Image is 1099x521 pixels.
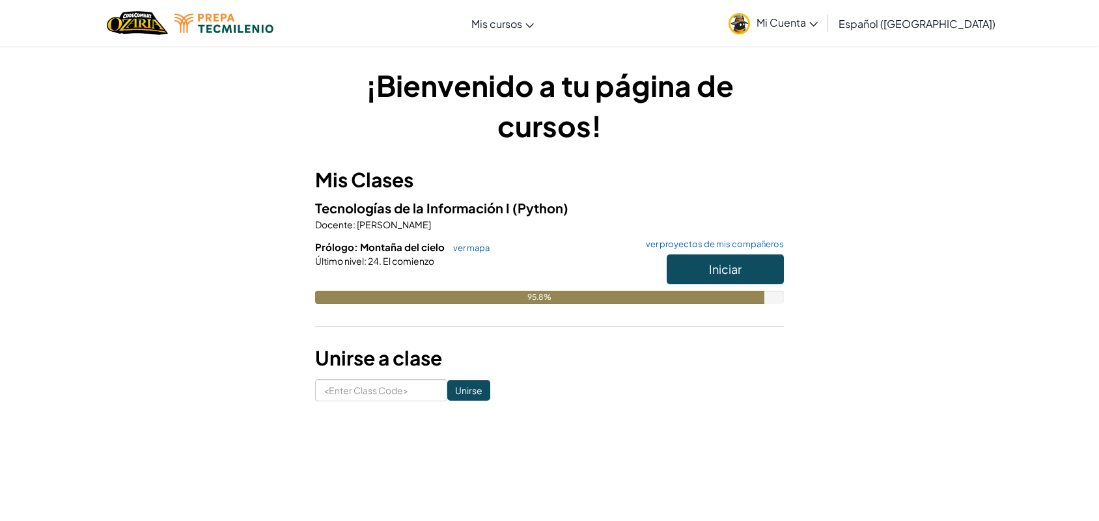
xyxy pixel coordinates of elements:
span: Docente [315,219,353,230]
span: El comienzo [382,255,434,267]
a: Mi Cuenta [722,3,824,44]
span: Prólogo: Montaña del cielo [315,241,447,253]
input: <Enter Class Code> [315,379,447,401]
span: Español ([GEOGRAPHIC_DATA]) [839,17,995,31]
input: Unirse [447,380,490,401]
span: : [364,255,367,267]
img: Home [107,10,167,36]
h1: ¡Bienvenido a tu página de cursos! [315,65,784,146]
span: 24. [367,255,382,267]
span: Iniciar [709,261,742,276]
span: : [353,219,355,230]
button: Iniciar [667,254,784,284]
a: Ozaria by CodeCombat logo [107,10,167,36]
a: ver mapa [447,243,490,253]
span: Mis cursos [471,17,522,31]
div: 95.8% [315,291,764,304]
span: [PERSON_NAME] [355,219,431,230]
span: Último nivel [315,255,364,267]
a: Mis cursos [465,6,540,41]
span: Tecnologías de la Información I [315,200,512,216]
span: (Python) [512,200,568,216]
span: Mi Cuenta [757,16,818,29]
h3: Unirse a clase [315,343,784,373]
a: Español ([GEOGRAPHIC_DATA]) [832,6,1002,41]
h3: Mis Clases [315,165,784,194]
a: ver proyectos de mis compañeros [639,240,784,248]
img: avatar [729,13,750,34]
img: Tecmilenio logo [174,14,273,33]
